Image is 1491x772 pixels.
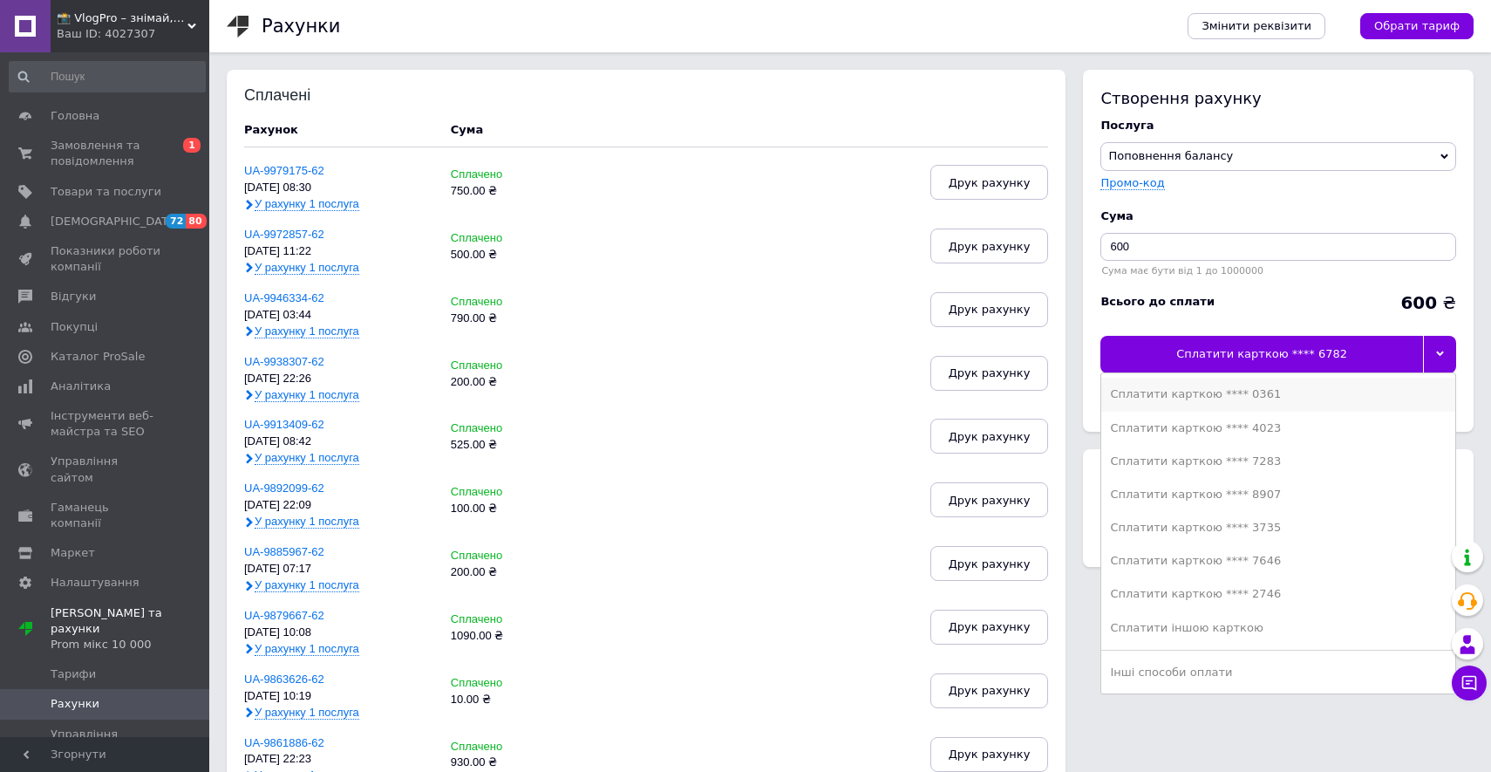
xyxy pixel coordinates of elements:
span: [DEMOGRAPHIC_DATA] [51,214,180,229]
span: Головна [51,108,99,124]
span: У рахунку 1 послуга [255,578,359,592]
div: Сплачено [451,550,580,563]
div: 525.00 ₴ [451,439,580,452]
span: У рахунку 1 послуга [255,706,359,720]
b: 600 [1400,292,1437,313]
button: Друк рахунку [930,165,1049,200]
span: 80 [186,214,206,229]
div: 200.00 ₴ [451,376,580,389]
div: Сплатити карткою **** 4023 [1110,420,1447,436]
div: [DATE] 11:22 [244,245,433,258]
div: Сплачено [451,296,580,309]
div: Сплатити карткою **** 6782 [1100,336,1422,372]
div: [DATE] 22:09 [244,499,433,512]
div: Сплатити карткою **** 3735 [1110,520,1447,536]
input: Введіть суму [1100,233,1456,261]
a: UA-9863626-62 [244,673,324,686]
div: Сплатити іншою карткою [1110,620,1447,636]
div: Сплачено [451,232,580,245]
span: Друк рахунку [949,494,1031,507]
span: Каталог ProSale [51,349,145,365]
a: UA-9861886-62 [244,736,324,749]
a: UA-9979175-62 [244,164,324,177]
div: Сплачено [451,486,580,499]
div: Створення рахунку [1100,87,1456,109]
div: 200.00 ₴ [451,566,580,579]
a: UA-9879667-62 [244,609,324,622]
span: У рахунку 1 послуга [255,197,359,211]
span: Аналітика [51,379,111,394]
span: Друк рахунку [949,303,1031,316]
span: Друк рахунку [949,684,1031,697]
button: Друк рахунку [930,482,1049,517]
a: Обрати тариф [1360,13,1474,39]
button: Друк рахунку [930,419,1049,454]
div: [DATE] 10:19 [244,690,433,703]
span: У рахунку 1 послуга [255,642,359,656]
span: Тарифи [51,666,96,682]
span: 72 [166,214,186,229]
a: UA-9913409-62 [244,418,324,431]
span: Показники роботи компанії [51,243,161,275]
div: 1090.00 ₴ [451,630,580,643]
div: Сплатити карткою **** 2746 [1110,586,1447,602]
div: Сплачено [451,168,580,181]
div: Сплачені [244,87,358,105]
span: 1 [183,138,201,153]
span: Маркет [51,545,95,561]
div: 10.00 ₴ [451,693,580,707]
div: [DATE] 10:08 [244,626,433,639]
a: UA-9938307-62 [244,355,324,368]
span: Замовлення та повідомлення [51,138,161,169]
div: [DATE] 07:17 [244,563,433,576]
button: Друк рахунку [930,292,1049,327]
div: Сплатити карткою **** 7646 [1110,553,1447,569]
button: Друк рахунку [930,356,1049,391]
div: [DATE] 08:30 [244,181,433,195]
button: Друк рахунку [930,610,1049,645]
span: Друк рахунку [949,240,1031,253]
span: Друк рахунку [949,430,1031,443]
button: Друк рахунку [930,737,1049,772]
span: Поповнення балансу [1108,149,1233,162]
span: Гаманець компанії [51,500,161,531]
span: Друк рахунку [949,176,1031,189]
span: У рахунку 1 послуга [255,261,359,275]
div: Сплачено [451,613,580,626]
div: 500.00 ₴ [451,249,580,262]
a: UA-9946334-62 [244,291,324,304]
span: Товари та послуги [51,184,161,200]
button: Чат з покупцем [1452,666,1487,700]
div: Сплатити карткою **** 8907 [1110,487,1447,502]
div: Інші способи оплати [1110,665,1447,680]
div: Cума [1100,208,1456,224]
div: Послуга [1100,118,1456,133]
span: 📸 VlogPro – знімай, редагуй, вражай! [57,10,187,26]
div: 930.00 ₴ [451,756,580,769]
h1: Рахунки [262,16,340,37]
span: Відгуки [51,289,96,304]
div: 790.00 ₴ [451,312,580,325]
span: Покупці [51,319,98,335]
div: Prom мікс 10 000 [51,637,209,652]
span: У рахунку 1 послуга [255,325,359,338]
span: Управління сайтом [51,454,161,485]
div: [DATE] 22:23 [244,753,433,766]
button: Друк рахунку [930,673,1049,708]
div: 100.00 ₴ [451,502,580,516]
a: UA-9972857-62 [244,228,324,241]
span: Друк рахунку [949,620,1031,633]
div: 750.00 ₴ [451,185,580,198]
a: UA-9885967-62 [244,545,324,558]
span: [PERSON_NAME] та рахунки [51,605,209,653]
div: [DATE] 08:42 [244,435,433,448]
a: Змінити реквізити [1188,13,1325,39]
span: Інструменти веб-майстра та SEO [51,408,161,440]
div: Cума [451,122,483,138]
span: У рахунку 1 послуга [255,451,359,465]
span: У рахунку 1 послуга [255,515,359,529]
div: Сплачено [451,741,580,754]
span: Рахунки [51,696,99,712]
span: Управління картами [51,727,161,758]
div: Сплачено [451,422,580,435]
